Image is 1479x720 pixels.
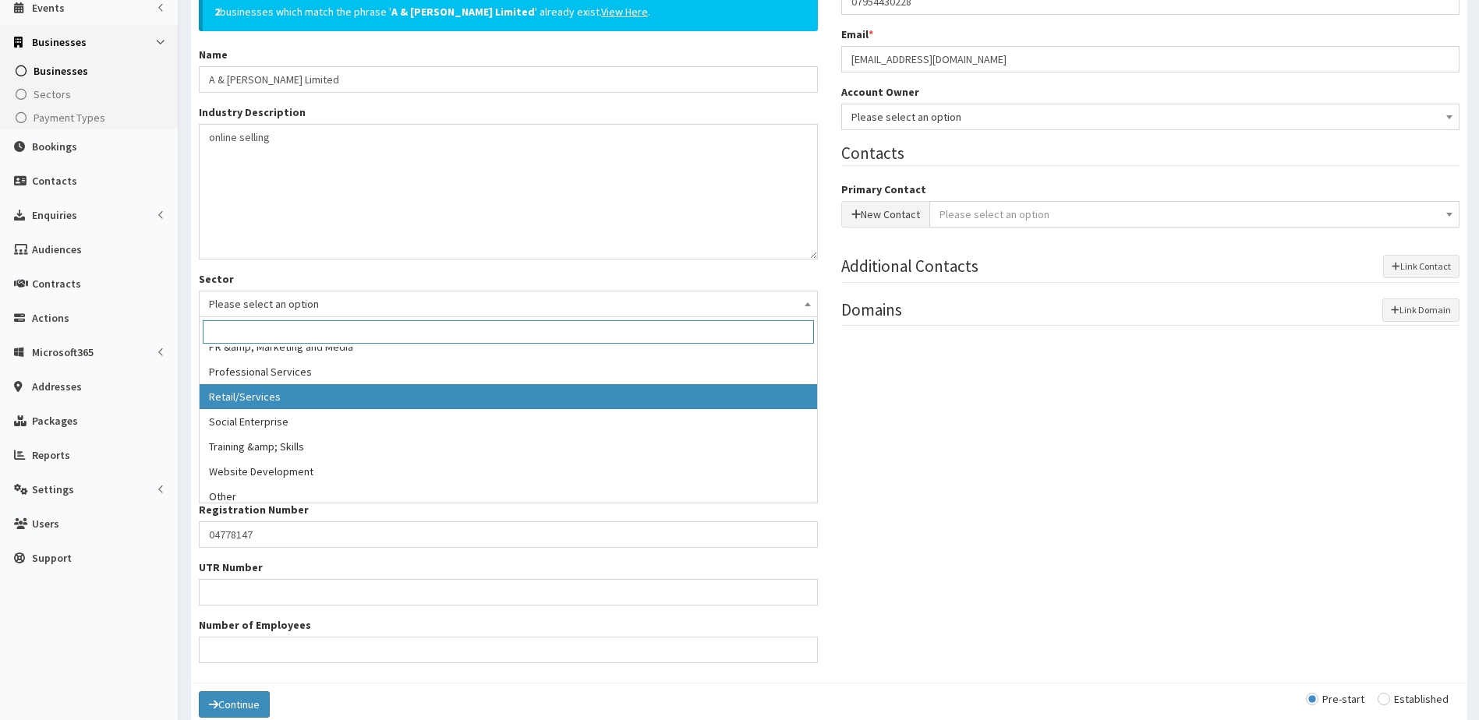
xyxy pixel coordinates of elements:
button: Link Contact [1383,255,1460,278]
li: Retail/Services [200,384,817,409]
li: Training &amp; Skills [200,434,817,459]
legend: Additional Contacts [841,255,1460,282]
label: Established [1378,694,1449,704]
li: Social Enterprise [200,409,817,434]
span: Packages [32,414,78,428]
label: Email [841,26,873,42]
li: Website Development [200,459,817,484]
span: Bookings [32,139,77,154]
span: Microsoft365 [32,345,94,359]
label: Pre-start [1306,694,1364,704]
b: 2 [214,5,220,19]
span: Users [32,517,59,531]
textarea: 93290 - Other amusement and recreation activities not elsewhere classified 96020 - Hairdressing a... [199,124,818,259]
legend: Contacts [841,142,1460,166]
span: Please select an option [851,106,1450,128]
label: Primary Contact [841,182,926,197]
a: View Here [601,5,648,19]
a: Businesses [4,59,179,83]
span: Sectors [34,87,71,101]
a: Payment Types [4,106,179,129]
legend: Domains [841,298,1460,326]
span: Events [32,1,65,15]
li: PR &amp; Marketing and Media [200,334,817,359]
label: Sector [199,271,234,287]
button: Link Domain [1382,298,1460,322]
label: Number of Employees [199,617,311,633]
span: Support [32,551,72,565]
span: Businesses [34,64,88,78]
a: Sectors [4,83,179,106]
label: Registration Number [199,502,309,517]
span: Businesses [32,35,87,49]
li: Other [200,484,817,509]
button: Continue [199,691,270,718]
span: Contracts [32,277,81,291]
span: Contacts [32,174,77,188]
span: Enquiries [32,208,77,222]
li: Professional Services [200,359,817,384]
span: Settings [32,482,74,496]
span: Please select an option [841,104,1460,130]
span: Please select an option [199,291,818,317]
label: Account Owner [841,84,919,100]
span: Addresses [32,379,82,394]
span: Actions [32,311,69,325]
label: UTR Number [199,559,263,575]
label: Name [199,47,228,62]
span: Please select an option [939,207,1049,221]
label: Industry Description [199,104,306,120]
span: Audiences [32,242,82,256]
span: Reports [32,448,70,462]
span: Payment Types [34,111,105,125]
span: Please select an option [209,293,808,315]
b: A & [PERSON_NAME] Limited [391,5,535,19]
button: New Contact [841,201,930,228]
